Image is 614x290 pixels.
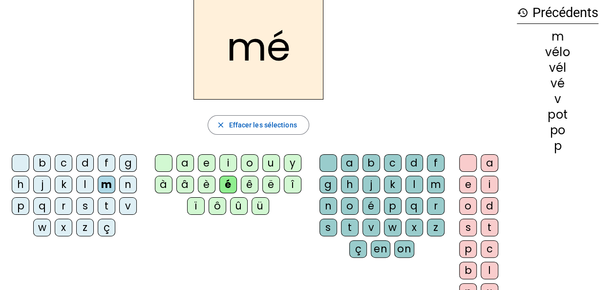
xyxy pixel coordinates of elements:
[517,78,598,89] div: vé
[517,62,598,74] div: vél
[76,154,94,172] div: d
[241,154,258,172] div: o
[55,176,72,193] div: k
[187,197,205,215] div: ï
[33,154,51,172] div: b
[230,197,248,215] div: û
[229,119,296,131] span: Effacer les sélections
[517,140,598,152] div: p
[341,176,359,193] div: h
[405,197,423,215] div: q
[427,154,445,172] div: f
[208,115,309,135] button: Effacer les sélections
[119,197,137,215] div: v
[384,219,402,236] div: w
[198,154,215,172] div: e
[517,109,598,121] div: pot
[155,176,172,193] div: à
[405,154,423,172] div: d
[284,176,301,193] div: î
[98,219,115,236] div: ç
[76,176,94,193] div: l
[481,197,498,215] div: d
[394,240,414,258] div: on
[262,176,280,193] div: ë
[119,176,137,193] div: n
[176,176,194,193] div: â
[459,262,477,279] div: b
[427,197,445,215] div: r
[33,219,51,236] div: w
[219,154,237,172] div: i
[12,197,29,215] div: p
[216,121,225,129] mat-icon: close
[55,219,72,236] div: x
[384,176,402,193] div: k
[405,219,423,236] div: x
[459,197,477,215] div: o
[349,240,367,258] div: ç
[341,197,359,215] div: o
[481,176,498,193] div: i
[55,197,72,215] div: r
[33,176,51,193] div: j
[517,93,598,105] div: v
[319,197,337,215] div: n
[262,154,280,172] div: u
[76,219,94,236] div: z
[98,176,115,193] div: m
[371,240,390,258] div: en
[362,154,380,172] div: b
[119,154,137,172] div: g
[481,262,498,279] div: l
[362,219,380,236] div: v
[427,176,445,193] div: m
[198,176,215,193] div: è
[405,176,423,193] div: l
[55,154,72,172] div: c
[384,154,402,172] div: c
[219,176,237,193] div: é
[98,154,115,172] div: f
[176,154,194,172] div: a
[517,31,598,42] div: m
[341,219,359,236] div: t
[481,154,498,172] div: a
[209,197,226,215] div: ô
[459,176,477,193] div: e
[33,197,51,215] div: q
[517,46,598,58] div: vélo
[517,2,598,24] h3: Précédents
[362,176,380,193] div: j
[459,219,477,236] div: s
[341,154,359,172] div: a
[241,176,258,193] div: ê
[459,240,477,258] div: p
[384,197,402,215] div: p
[319,219,337,236] div: s
[517,124,598,136] div: po
[98,197,115,215] div: t
[517,7,529,19] mat-icon: history
[76,197,94,215] div: s
[481,219,498,236] div: t
[319,176,337,193] div: g
[481,240,498,258] div: c
[252,197,269,215] div: ü
[427,219,445,236] div: z
[284,154,301,172] div: y
[362,197,380,215] div: é
[12,176,29,193] div: h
